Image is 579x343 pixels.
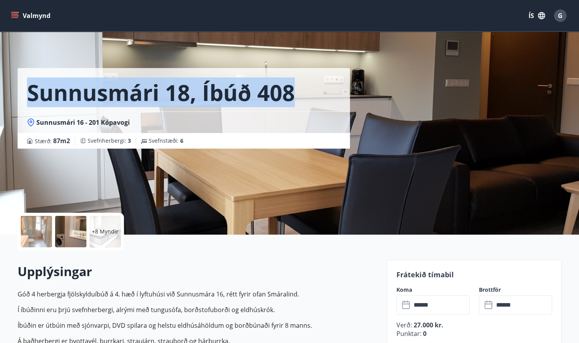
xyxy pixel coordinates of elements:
[421,329,427,338] span: 0
[9,9,54,23] button: menu
[412,321,443,329] span: 27.000 kr.
[18,263,377,280] h2: Upplýsingar
[128,137,131,144] span: 3
[27,77,295,107] h1: Sunnusmári 18, íbúð 408
[396,329,552,338] p: Punktar :
[88,137,131,145] span: Svefnherbergi :
[18,321,377,330] p: Íbúðin er útbúin með sjónvarpi, DVD spilara og helstu eldhúsáhöldum og borðbúnaði fyrir 8 manns.
[524,9,549,23] button: ÍS
[396,321,552,329] p: Verð :
[396,286,470,294] label: Koma
[479,286,552,294] label: Brottför
[149,137,183,145] span: Svefnstæði :
[53,136,70,145] span: 87 m2
[18,289,377,299] p: Góð 4 herbergja fjölskylduíbúð á 4. hæð í lyftuhúsi við Sunnusmára 16, rétt fyrir ofan Smáralind.
[558,11,563,20] span: G
[35,136,70,145] span: Stærð :
[18,305,377,314] p: Í íbúðinni eru þrjú svefnherbergi, alrými með tungusófa, borðstofuborði og eldhúskrók.
[551,6,570,25] button: G
[180,137,183,144] span: 6
[396,269,552,280] p: Frátekið tímabil
[36,118,130,127] span: Sunnusmári 16 - 201 Kópavogi
[92,228,118,235] p: +8 Myndir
